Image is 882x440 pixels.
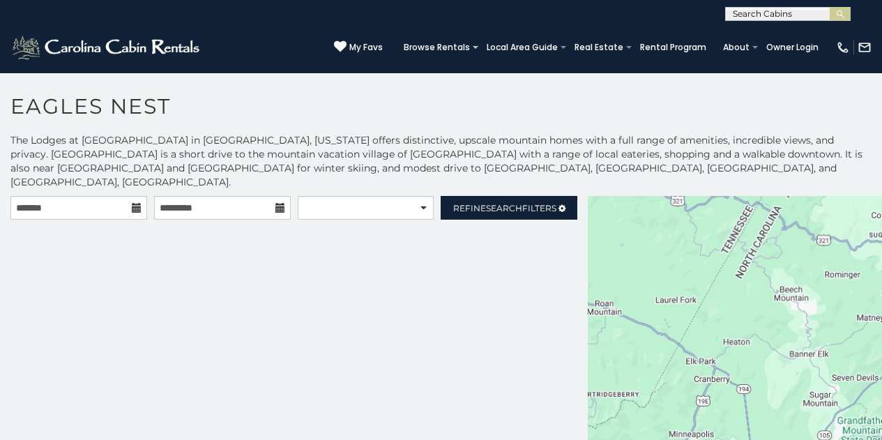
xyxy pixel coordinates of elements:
a: Browse Rentals [397,38,477,57]
a: Real Estate [568,38,630,57]
a: About [716,38,756,57]
img: phone-regular-white.png [836,40,850,54]
img: mail-regular-white.png [858,40,872,54]
img: White-1-2.png [10,33,204,61]
a: Owner Login [759,38,826,57]
span: My Favs [349,41,383,54]
a: Rental Program [633,38,713,57]
span: Search [486,203,522,213]
span: Refine Filters [453,203,556,213]
a: RefineSearchFilters [441,196,577,220]
a: Local Area Guide [480,38,565,57]
a: My Favs [334,40,383,54]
